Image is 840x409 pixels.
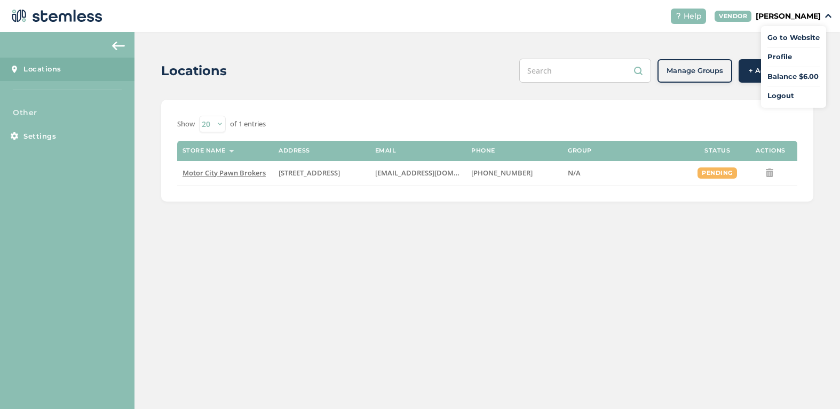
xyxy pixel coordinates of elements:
img: icon-sort-1e1d7615.svg [229,150,234,153]
label: Phone [471,147,495,154]
span: Motor City Pawn Brokers [183,168,266,178]
a: Go to Website [767,33,820,43]
span: [PHONE_NUMBER] [471,168,533,178]
span: [EMAIL_ADDRESS][DOMAIN_NAME] [375,168,492,178]
img: icon_down-arrow-small-66adaf34.svg [825,14,831,18]
label: of 1 entries [230,119,266,130]
span: Help [684,11,702,22]
label: Motor City Pawn Brokers [183,169,268,178]
label: Email [375,147,397,154]
a: Logout [767,91,820,101]
div: pending [698,167,737,179]
img: icon-help-white-03924b79.svg [675,13,681,19]
a: Profile [767,52,820,62]
span: + Add Location [749,66,804,76]
label: (586) 855-6275 [471,169,557,178]
span: Balance $6.00 [767,71,820,82]
th: Actions [744,141,797,161]
label: Address [279,147,310,154]
p: [PERSON_NAME] [756,11,821,22]
img: icon-arrow-back-accent-c549486e.svg [112,42,125,50]
label: Store name [183,147,226,154]
button: Manage Groups [657,59,732,83]
span: Manage Groups [667,66,723,76]
div: VENDOR [715,11,751,22]
iframe: Chat Widget [787,358,840,409]
label: mark@motorcitypawnbrokers.com [375,169,461,178]
input: Search [519,59,651,83]
span: Settings [23,131,56,142]
label: 1544 East 8 Mile Road [279,169,364,178]
button: + Add Location [739,59,813,83]
img: logo-dark-0685b13c.svg [9,5,102,27]
span: Locations [23,64,61,75]
label: N/A [568,169,685,178]
span: [STREET_ADDRESS] [279,168,340,178]
label: Status [704,147,730,154]
label: Show [177,119,195,130]
h2: Locations [161,61,227,81]
label: Group [568,147,592,154]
